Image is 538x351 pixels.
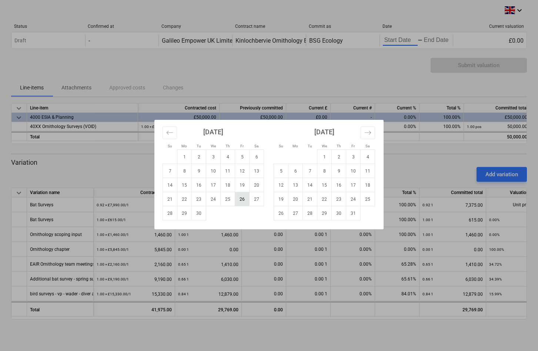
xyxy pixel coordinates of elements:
[163,206,177,220] td: Choose Sunday, September 28, 2025 as your check-in date. It's available.
[303,164,317,178] td: Choose Tuesday, October 7, 2025 as your check-in date. It's available.
[192,192,206,206] td: Choose Tuesday, September 23, 2025 as your check-in date. It's available.
[206,150,221,164] td: Choose Wednesday, September 3, 2025 as your check-in date. It's available.
[163,164,177,178] td: Choose Sunday, September 7, 2025 as your check-in date. It's available.
[303,178,317,192] td: Choose Tuesday, October 14, 2025 as your check-in date. It's available.
[303,192,317,206] td: Choose Tuesday, October 21, 2025 as your check-in date. It's available.
[288,206,303,220] td: Choose Monday, October 27, 2025 as your check-in date. It's available.
[235,150,250,164] td: Choose Friday, September 5, 2025 as your check-in date. It's available.
[332,164,346,178] td: Choose Thursday, October 9, 2025 as your check-in date. It's available.
[221,192,235,206] td: Choose Thursday, September 25, 2025 as your check-in date. It's available.
[181,144,187,148] small: Mo
[177,150,192,164] td: Choose Monday, September 1, 2025 as your check-in date. It's available.
[317,164,332,178] td: Choose Wednesday, October 8, 2025 as your check-in date. It's available.
[317,192,332,206] td: Choose Wednesday, October 22, 2025 as your check-in date. It's available.
[346,178,361,192] td: Choose Friday, October 17, 2025 as your check-in date. It's available.
[240,144,244,148] small: Fr
[250,150,264,164] td: Choose Saturday, September 6, 2025 as your check-in date. It's available.
[206,192,221,206] td: Choose Wednesday, September 24, 2025 as your check-in date. It's available.
[288,164,303,178] td: Choose Monday, October 6, 2025 as your check-in date. It's available.
[168,144,172,148] small: Su
[332,206,346,220] td: Choose Thursday, October 30, 2025 as your check-in date. It's available.
[254,144,258,148] small: Sa
[274,178,288,192] td: Choose Sunday, October 12, 2025 as your check-in date. It's available.
[365,144,370,148] small: Sa
[293,144,298,148] small: Mo
[163,192,177,206] td: Choose Sunday, September 21, 2025 as your check-in date. It's available.
[317,206,332,220] td: Choose Wednesday, October 29, 2025 as your check-in date. It's available.
[303,206,317,220] td: Choose Tuesday, October 28, 2025 as your check-in date. It's available.
[177,206,192,220] td: Choose Monday, September 29, 2025 as your check-in date. It's available.
[361,164,375,178] td: Choose Saturday, October 11, 2025 as your check-in date. It's available.
[346,164,361,178] td: Choose Friday, October 10, 2025 as your check-in date. It's available.
[211,144,216,148] small: We
[192,150,206,164] td: Choose Tuesday, September 2, 2025 as your check-in date. It's available.
[279,144,283,148] small: Su
[317,150,332,164] td: Choose Wednesday, October 1, 2025 as your check-in date. It's available.
[235,178,250,192] td: Choose Friday, September 19, 2025 as your check-in date. It's available.
[274,164,288,178] td: Choose Sunday, October 5, 2025 as your check-in date. It's available.
[322,144,327,148] small: We
[274,192,288,206] td: Choose Sunday, October 19, 2025 as your check-in date. It's available.
[177,178,192,192] td: Choose Monday, September 15, 2025 as your check-in date. It's available.
[221,164,235,178] td: Choose Thursday, September 11, 2025 as your check-in date. It's available.
[308,144,312,148] small: Tu
[177,192,192,206] td: Choose Monday, September 22, 2025 as your check-in date. It's available.
[332,150,346,164] td: Choose Thursday, October 2, 2025 as your check-in date. It's available.
[332,178,346,192] td: Choose Thursday, October 16, 2025 as your check-in date. It's available.
[274,206,288,220] td: Choose Sunday, October 26, 2025 as your check-in date. It's available.
[225,144,230,148] small: Th
[192,206,206,220] td: Choose Tuesday, September 30, 2025 as your check-in date. It's available.
[163,127,177,139] button: Move backward to switch to the previous month.
[221,178,235,192] td: Choose Thursday, September 18, 2025 as your check-in date. It's available.
[351,144,355,148] small: Fr
[203,128,223,136] strong: [DATE]
[346,206,361,220] td: Choose Friday, October 31, 2025 as your check-in date. It's available.
[192,178,206,192] td: Choose Tuesday, September 16, 2025 as your check-in date. It's available.
[154,120,384,229] div: Calendar
[337,144,341,148] small: Th
[288,192,303,206] td: Choose Monday, October 20, 2025 as your check-in date. It's available.
[250,178,264,192] td: Choose Saturday, September 20, 2025 as your check-in date. It's available.
[177,164,192,178] td: Choose Monday, September 8, 2025 as your check-in date. It's available.
[346,150,361,164] td: Choose Friday, October 3, 2025 as your check-in date. It's available.
[235,192,250,206] td: Choose Friday, September 26, 2025 as your check-in date. It's available.
[250,164,264,178] td: Choose Saturday, September 13, 2025 as your check-in date. It's available.
[346,192,361,206] td: Choose Friday, October 24, 2025 as your check-in date. It's available.
[288,178,303,192] td: Choose Monday, October 13, 2025 as your check-in date. It's available.
[221,150,235,164] td: Choose Thursday, September 4, 2025 as your check-in date. It's available.
[192,164,206,178] td: Choose Tuesday, September 9, 2025 as your check-in date. It's available.
[163,178,177,192] td: Choose Sunday, September 14, 2025 as your check-in date. It's available.
[361,192,375,206] td: Choose Saturday, October 25, 2025 as your check-in date. It's available.
[197,144,201,148] small: Tu
[317,178,332,192] td: Choose Wednesday, October 15, 2025 as your check-in date. It's available.
[332,192,346,206] td: Choose Thursday, October 23, 2025 as your check-in date. It's available.
[361,150,375,164] td: Choose Saturday, October 4, 2025 as your check-in date. It's available.
[250,192,264,206] td: Choose Saturday, September 27, 2025 as your check-in date. It's available.
[361,178,375,192] td: Choose Saturday, October 18, 2025 as your check-in date. It's available.
[235,164,250,178] td: Choose Friday, September 12, 2025 as your check-in date. It's available.
[206,164,221,178] td: Choose Wednesday, September 10, 2025 as your check-in date. It's available.
[206,178,221,192] td: Choose Wednesday, September 17, 2025 as your check-in date. It's available.
[314,128,334,136] strong: [DATE]
[361,127,375,139] button: Move forward to switch to the next month.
